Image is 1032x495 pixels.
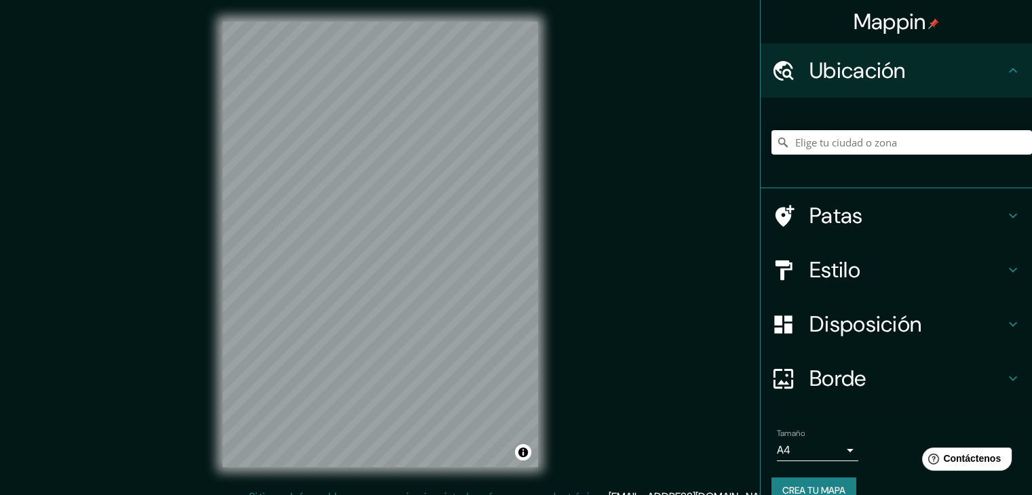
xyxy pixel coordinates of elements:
font: Mappin [854,7,926,36]
iframe: Lanzador de widgets de ayuda [911,442,1017,480]
img: pin-icon.png [928,18,939,29]
div: Estilo [761,243,1032,297]
font: Patas [809,201,863,230]
div: Borde [761,351,1032,405]
input: Elige tu ciudad o zona [771,130,1032,155]
font: Ubicación [809,56,906,85]
div: Patas [761,189,1032,243]
font: Estilo [809,256,860,284]
canvas: Mapa [223,22,538,467]
font: Tamaño [777,428,805,439]
div: Ubicación [761,43,1032,98]
div: Disposición [761,297,1032,351]
div: A4 [777,439,858,461]
button: Activar o desactivar atribución [515,444,531,460]
font: Borde [809,364,866,393]
font: A4 [777,443,790,457]
font: Disposición [809,310,921,338]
